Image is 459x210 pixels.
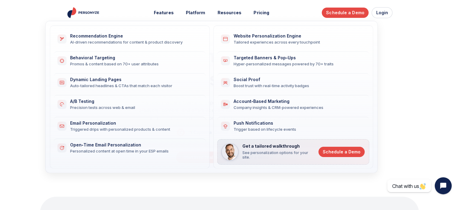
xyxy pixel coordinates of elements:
[66,7,101,18] a: Personyze home
[250,7,274,18] a: Pricing
[60,3,399,23] header: Personyze site header
[54,139,206,158] a: Open‑Time Email PersonalizationPersonalized content at open time in your ESP emails
[234,77,362,82] div: Social Proof
[234,99,362,104] div: Account‑Based Marketing
[242,144,314,148] div: Get a tailored walkthrough
[70,126,199,132] div: Triggered drips with personalized products & content
[234,121,362,126] div: Push Notifications
[70,83,199,88] div: Auto‑tailored headlines & CTAs that match each visitor
[234,55,362,61] div: Targeted Banners & Pop‑Ups
[217,95,369,114] a: Account‑Based MarketingCompany insights & CRM‑powered experiences
[213,7,246,18] button: Resources
[222,144,238,160] img: Personyze demo expert
[372,7,393,18] a: Login
[70,61,199,67] div: Promos & content based on 70+ user attributes
[70,121,199,126] div: Email Personalization
[54,95,206,114] a: A/B TestingPrecision tests across web & email
[70,34,199,39] div: Recommendation Engine
[182,7,210,18] a: Platform
[54,117,206,136] a: Email PersonalizationTriggered drips with personalized products & content
[217,29,369,49] a: Website Personalization EngineTailored experiences across every touchpoint
[54,29,206,49] a: Recommendation EngineAI‑driven recommendations for content & product discovery
[70,77,199,82] div: Dynamic Landing Pages
[70,143,199,148] div: Open‑Time Email Personalization
[70,55,199,61] div: Behavioral Targeting
[70,105,199,110] div: Precision tests across web & email
[217,51,369,71] a: Targeted Banners & Pop‑UpsHyper‑personalized messages powered by 70+ traits
[70,148,199,154] div: Personalized content at open time in your ESP emails
[234,61,362,67] div: Hyper‑personalized messages powered by 70+ traits
[322,8,369,18] a: Schedule a Demo
[234,39,362,45] div: Tailored experiences across every touchpoint
[217,73,369,93] a: Social ProofBoost trust with real‑time activity badges
[54,51,206,71] a: Behavioral TargetingPromos & content based on 70+ user attributes
[70,39,199,45] div: AI‑driven recommendations for content & product discovery
[217,117,369,136] a: Push NotificationsTrigger based on lifecycle events
[234,34,362,39] div: Website Personalization Engine
[234,83,362,88] div: Boost trust with real‑time activity badges
[234,126,362,132] div: Trigger based on lifecycle events
[66,7,101,18] img: Personyze
[234,105,362,110] div: Company insights & CRM‑powered experiences
[150,7,273,18] nav: Main menu
[318,147,365,157] a: Schedule a Demo
[150,7,178,18] button: Features
[45,21,378,173] div: Features menu
[54,73,206,93] a: Dynamic Landing PagesAuto‑tailored headlines & CTAs that match each visitor
[242,150,314,160] div: See personalization options for your site.
[70,99,199,104] div: A/B Testing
